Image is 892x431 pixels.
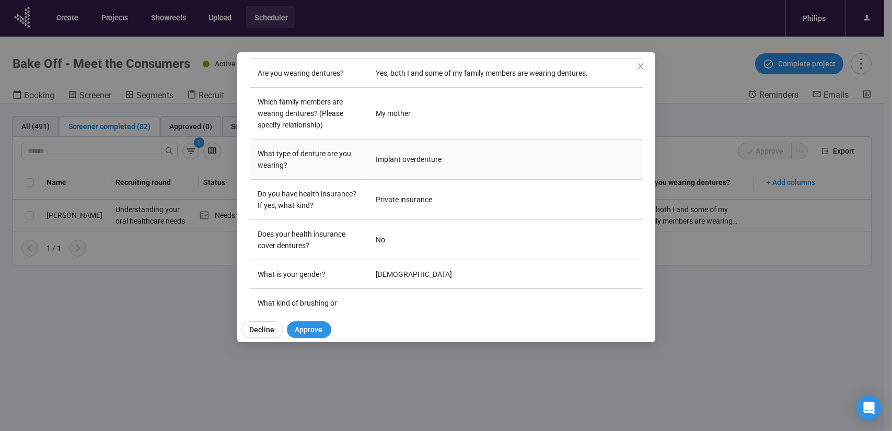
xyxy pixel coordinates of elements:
span: Decline [250,324,275,335]
td: My mother [367,88,642,139]
td: Electric tooth brush , Water flosser , Manual tooth brush [367,289,642,341]
td: Which family members are wearing dentures? (Please specify relationship) [250,88,368,139]
td: [DEMOGRAPHIC_DATA] [367,260,642,289]
button: Close [635,61,646,73]
td: What type of denture are you wearing? [250,139,368,180]
td: Does your health insurance cover dentures? [250,220,368,260]
td: Yes, both I and some of my family members are wearing dentures. [367,59,642,88]
span: close [636,62,645,71]
button: Approve [287,321,331,338]
td: No [367,220,642,260]
td: Implant overdenture [367,139,642,180]
td: Do you have health insurance? If yes, what kind? [250,180,368,220]
span: Approve [295,324,323,335]
button: Decline [241,321,283,338]
div: Open Intercom Messenger [856,395,882,421]
td: Are you wearing dentures? [250,59,368,88]
td: What kind of brushing or flossing products do you use for oral care? [250,289,368,341]
td: Private insurance [367,180,642,220]
td: What is your gender? [250,260,368,289]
